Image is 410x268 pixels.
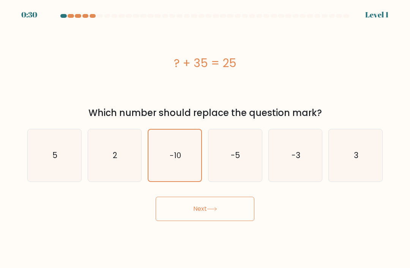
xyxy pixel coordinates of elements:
[354,150,358,161] text: 3
[170,150,181,161] text: -10
[231,150,240,161] text: -5
[32,106,378,120] div: Which number should replace the question mark?
[27,55,383,72] div: ? + 35 = 25
[21,9,37,20] div: 0:30
[292,150,300,161] text: -3
[52,150,57,161] text: 5
[365,9,389,20] div: Level 1
[156,197,254,221] button: Next
[113,150,117,161] text: 2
